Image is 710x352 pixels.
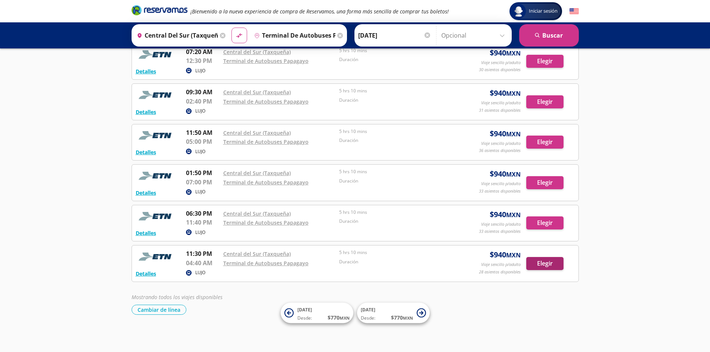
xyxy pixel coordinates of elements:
p: Viaje sencillo p/adulto [481,181,521,187]
a: Central del Sur (Taxqueña) [223,250,291,257]
button: English [569,7,579,16]
span: Iniciar sesión [526,7,561,15]
input: Elegir Fecha [358,26,431,45]
span: [DATE] [361,307,375,313]
a: Central del Sur (Taxqueña) [223,210,291,217]
span: $ 770 [391,314,413,321]
p: Duración [339,137,452,144]
a: Terminal de Autobuses Papagayo [223,219,309,226]
input: Buscar Origen [134,26,218,45]
i: Brand Logo [132,4,187,16]
p: Viaje sencillo p/adulto [481,60,521,66]
span: $ 940 [490,209,521,220]
p: Duración [339,178,452,184]
img: RESERVAMOS [136,168,177,183]
small: MXN [506,49,521,57]
img: RESERVAMOS [136,47,177,62]
p: 33 asientos disponibles [479,188,521,194]
span: $ 770 [328,314,350,321]
button: Cambiar de línea [132,305,186,315]
button: Detalles [136,189,156,197]
p: 05:00 PM [186,137,220,146]
p: 31 asientos disponibles [479,107,521,114]
span: $ 940 [490,168,521,180]
span: $ 940 [490,128,521,139]
button: Detalles [136,108,156,116]
a: Terminal de Autobuses Papagayo [223,138,309,145]
a: Central del Sur (Taxqueña) [223,129,291,136]
p: 12:30 PM [186,56,220,65]
img: RESERVAMOS [136,209,177,224]
p: 5 hrs 10 mins [339,128,452,135]
span: Desde: [297,315,312,321]
p: 28 asientos disponibles [479,269,521,275]
p: 36 asientos disponibles [479,148,521,154]
a: Brand Logo [132,4,187,18]
em: ¡Bienvenido a la nueva experiencia de compra de Reservamos, una forma más sencilla de comprar tus... [190,8,449,15]
button: Elegir [526,176,564,189]
small: MXN [506,251,521,259]
p: LUJO [195,229,205,236]
p: 04:40 AM [186,259,220,267]
p: 07:20 AM [186,47,220,56]
span: $ 940 [490,249,521,260]
small: MXN [506,89,521,98]
button: Elegir [526,95,564,108]
small: MXN [340,315,350,321]
p: Viaje sencillo p/adulto [481,221,521,228]
p: 5 hrs 10 mins [339,168,452,175]
span: $ 940 [490,88,521,99]
p: 09:30 AM [186,88,220,96]
input: Buscar Destino [251,26,335,45]
img: RESERVAMOS [136,88,177,102]
button: Detalles [136,148,156,156]
p: Viaje sencillo p/adulto [481,261,521,268]
img: RESERVAMOS [136,128,177,143]
p: LUJO [195,269,205,276]
span: [DATE] [297,307,312,313]
p: 02:40 PM [186,97,220,106]
a: Central del Sur (Taxqueña) [223,48,291,56]
button: Detalles [136,270,156,278]
p: 30 asientos disponibles [479,67,521,73]
a: Terminal de Autobuses Papagayo [223,98,309,105]
p: Viaje sencillo p/adulto [481,140,521,147]
a: Central del Sur (Taxqueña) [223,169,291,177]
p: 11:40 PM [186,218,220,227]
p: 33 asientos disponibles [479,228,521,235]
p: 01:50 PM [186,168,220,177]
p: 11:30 PM [186,249,220,258]
p: Duración [339,56,452,63]
p: 5 hrs 10 mins [339,209,452,216]
span: Desde: [361,315,375,321]
button: Detalles [136,67,156,75]
button: [DATE]Desde:$770MXN [281,303,353,323]
p: LUJO [195,188,205,195]
input: Opcional [441,26,508,45]
a: Terminal de Autobuses Papagayo [223,57,309,64]
small: MXN [506,170,521,178]
p: 5 hrs 10 mins [339,249,452,256]
button: Elegir [526,55,564,68]
p: LUJO [195,67,205,74]
p: 11:50 AM [186,128,220,137]
p: 5 hrs 10 mins [339,88,452,94]
p: 06:30 PM [186,209,220,218]
p: Duración [339,218,452,225]
a: Central del Sur (Taxqueña) [223,89,291,96]
button: Elegir [526,216,564,229]
small: MXN [506,130,521,138]
button: Elegir [526,257,564,270]
p: Duración [339,259,452,265]
button: Detalles [136,229,156,237]
button: [DATE]Desde:$770MXN [357,303,430,323]
p: 5 hrs 10 mins [339,47,452,54]
em: Mostrando todos los viajes disponibles [132,294,223,301]
button: Elegir [526,136,564,149]
img: RESERVAMOS [136,249,177,264]
p: Duración [339,97,452,104]
a: Terminal de Autobuses Papagayo [223,260,309,267]
p: Viaje sencillo p/adulto [481,100,521,106]
p: LUJO [195,108,205,114]
a: Terminal de Autobuses Papagayo [223,179,309,186]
